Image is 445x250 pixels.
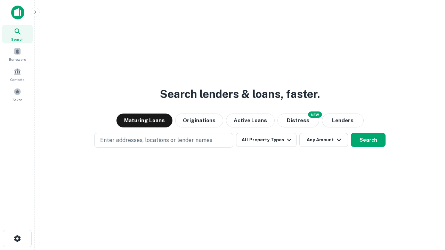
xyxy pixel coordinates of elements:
[9,57,26,62] span: Borrowers
[175,114,223,127] button: Originations
[11,6,24,19] img: capitalize-icon.png
[236,133,297,147] button: All Property Types
[299,133,348,147] button: Any Amount
[94,133,233,148] button: Enter addresses, locations or lender names
[351,133,386,147] button: Search
[116,114,172,127] button: Maturing Loans
[308,111,322,118] div: NEW
[160,86,320,102] h3: Search lenders & loans, faster.
[2,65,33,84] a: Contacts
[2,25,33,43] a: Search
[322,114,364,127] button: Lenders
[2,45,33,64] a: Borrowers
[226,114,275,127] button: Active Loans
[10,77,24,82] span: Contacts
[11,36,24,42] span: Search
[100,136,212,144] p: Enter addresses, locations or lender names
[277,114,319,127] button: Search distressed loans with lien and other non-mortgage details.
[410,194,445,228] iframe: Chat Widget
[2,85,33,104] a: Saved
[13,97,23,102] span: Saved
